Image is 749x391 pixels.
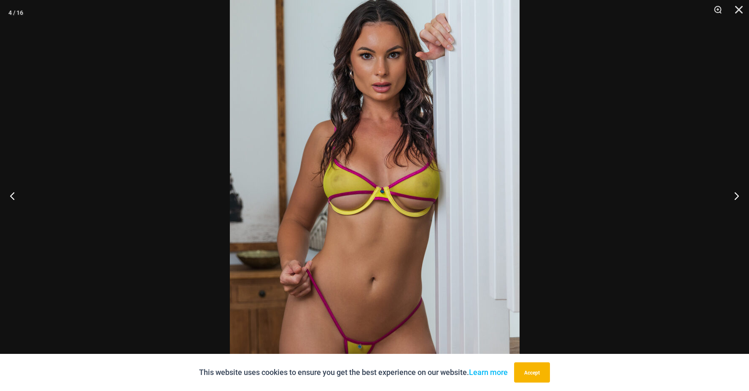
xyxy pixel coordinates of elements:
[199,366,508,379] p: This website uses cookies to ensure you get the best experience on our website.
[717,175,749,217] button: Next
[8,6,23,19] div: 4 / 16
[514,362,550,383] button: Accept
[469,368,508,377] a: Learn more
